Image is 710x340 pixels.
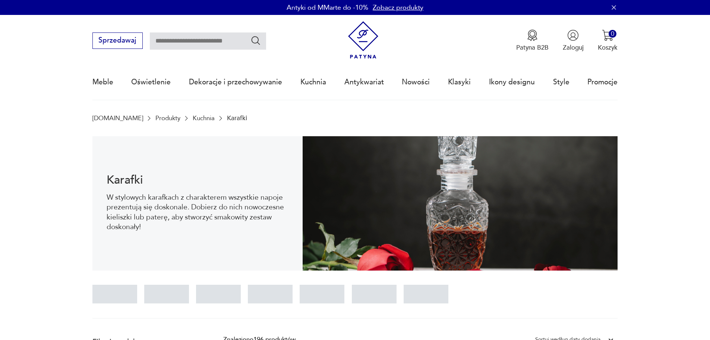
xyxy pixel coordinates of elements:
[92,115,143,122] a: [DOMAIN_NAME]
[402,65,430,99] a: Nowości
[489,65,535,99] a: Ikony designu
[587,65,618,99] a: Promocje
[598,43,618,52] p: Koszyk
[107,175,288,185] h1: Karafki
[516,29,549,52] a: Ikona medaluPatyna B2B
[193,115,215,122] a: Kuchnia
[598,29,618,52] button: 0Koszyk
[250,35,261,46] button: Szukaj
[553,65,569,99] a: Style
[373,3,423,12] a: Zobacz produkty
[92,32,143,49] button: Sprzedawaj
[609,30,616,38] div: 0
[516,29,549,52] button: Patyna B2B
[516,43,549,52] p: Patyna B2B
[189,65,282,99] a: Dekoracje i przechowywanie
[155,115,180,122] a: Produkty
[303,136,618,271] img: Karafki
[131,65,171,99] a: Oświetlenie
[344,21,382,59] img: Patyna - sklep z meblami i dekoracjami vintage
[448,65,471,99] a: Klasyki
[527,29,538,41] img: Ikona medalu
[563,29,584,52] button: Zaloguj
[344,65,384,99] a: Antykwariat
[602,29,613,41] img: Ikona koszyka
[300,65,326,99] a: Kuchnia
[567,29,579,41] img: Ikonka użytkownika
[227,115,247,122] p: Karafki
[92,38,143,44] a: Sprzedawaj
[92,65,113,99] a: Meble
[563,43,584,52] p: Zaloguj
[287,3,368,12] p: Antyki od MMarte do -10%
[107,193,288,232] p: W stylowych karafkach z charakterem wszystkie napoje prezentują się doskonale. Dobierz do nich no...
